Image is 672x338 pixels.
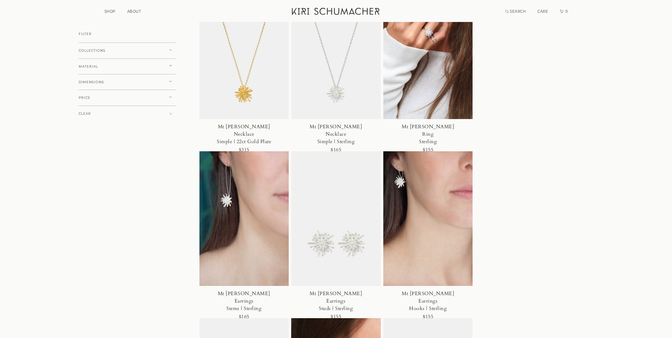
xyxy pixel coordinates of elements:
a: CARE [537,9,548,14]
div: $165 [239,312,249,322]
button: DIMENSIONS [78,74,176,90]
a: Search [506,9,526,14]
div: Mt [PERSON_NAME] Necklace Simple | 22ct Gold Plate [215,123,273,145]
img: Mt Cook Lily Earrings Hooks | Sterling [383,151,473,286]
div: Mt [PERSON_NAME] Earrings Stems | Sterling [215,290,273,312]
button: MATERIAL [78,58,176,75]
button: PRICE [78,90,176,106]
a: Cart [560,9,568,14]
span: 0 [565,9,568,14]
div: $155 [331,312,341,322]
div: $315 [239,145,249,155]
div: Mt [PERSON_NAME] Ring Sterling [399,123,457,145]
div: Mt [PERSON_NAME] Necklace Simple | Sterling [307,123,365,145]
span: COLLECTIONS [79,49,106,52]
div: Mt [PERSON_NAME] Earrings Hooks | Sterling [399,290,457,312]
a: SHOP [105,9,115,14]
button: CLEAR [78,106,176,122]
a: Kiri Schumacher Home [288,4,385,21]
a: Mt [PERSON_NAME] EarringsStuds | Sterling$155 [291,151,381,318]
div: $155 [423,312,433,322]
div: Mt [PERSON_NAME] Earrings Studs | Sterling [307,290,365,312]
a: Mt [PERSON_NAME] EarringsHooks | Sterling$155 [383,151,473,318]
span: MATERIAL [79,65,98,68]
span: FILTER [79,32,92,36]
a: Mt [PERSON_NAME] EarringsStems | Sterling$165 [199,151,289,318]
span: PRICE [79,96,90,100]
span: SEARCH [510,9,526,14]
img: Mt Cook Lily Earrings Stems | Sterling [199,151,289,286]
img: Mt Cook Lily Earrings Studs | Sterling [291,151,381,286]
div: $155 [423,145,433,155]
button: COLLECTIONS [78,43,176,59]
span: DIMENSIONS [79,80,104,84]
a: ABOUT [127,9,141,14]
span: CLEAR [79,112,91,116]
div: $165 [331,145,341,155]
